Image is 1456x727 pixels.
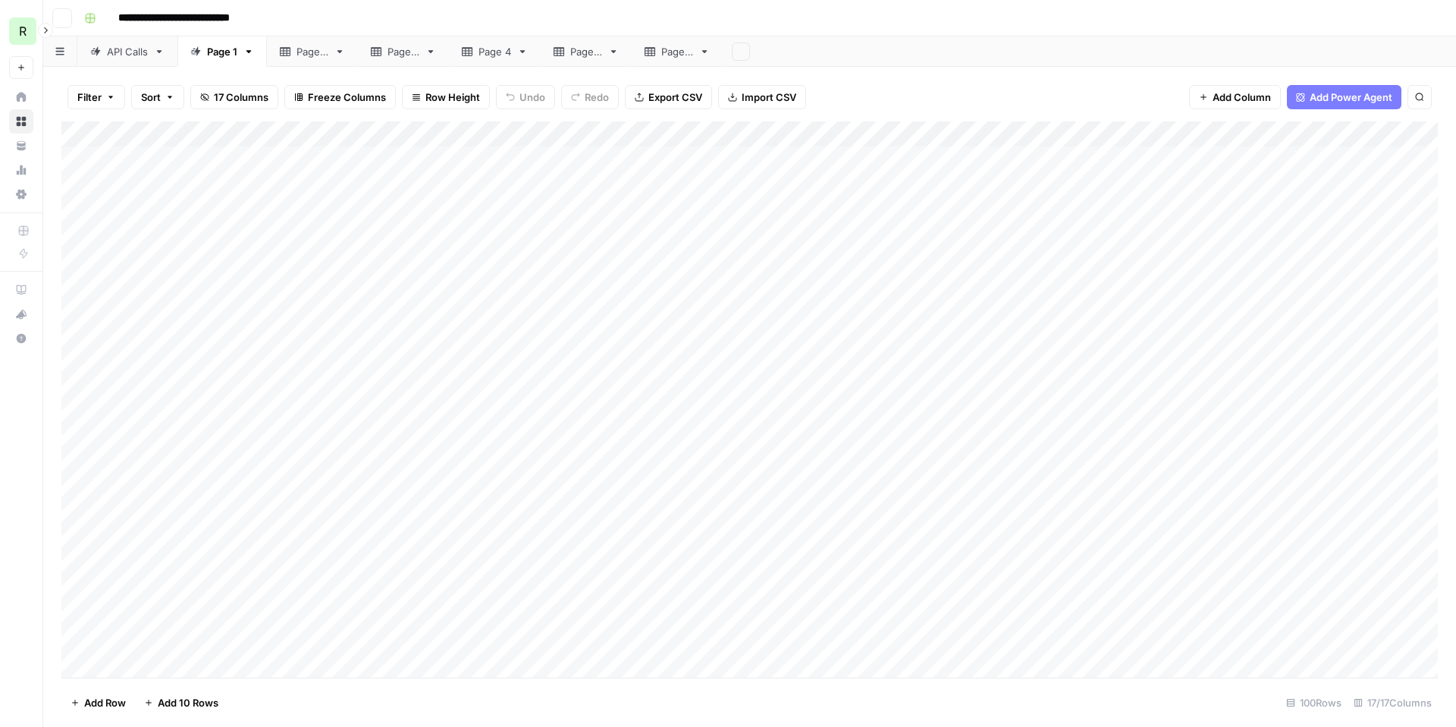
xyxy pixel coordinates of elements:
div: Page 2 [297,44,328,59]
button: Help + Support [9,326,33,351]
span: Import CSV [742,90,796,105]
button: Undo [496,85,555,109]
div: Page 3 [388,44,419,59]
a: Page 5 [541,36,632,67]
div: Page 1 [207,44,237,59]
span: Add Row [84,695,126,710]
button: Freeze Columns [284,85,396,109]
button: What's new? [9,302,33,326]
div: Page 5 [570,44,602,59]
div: What's new? [10,303,33,326]
div: API Calls [107,44,148,59]
div: Page 6 [661,44,693,59]
a: Home [9,85,33,109]
span: Redo [585,90,609,105]
span: Add 10 Rows [158,695,218,710]
a: Page 1 [177,36,267,67]
button: Add Column [1189,85,1281,109]
div: 100 Rows [1280,691,1348,715]
span: Freeze Columns [308,90,386,105]
span: R [19,22,27,40]
a: Your Data [9,134,33,158]
a: Page 3 [358,36,449,67]
button: Import CSV [718,85,806,109]
span: Filter [77,90,102,105]
button: Add Power Agent [1287,85,1401,109]
button: Row Height [402,85,490,109]
button: Filter [67,85,125,109]
button: Workspace: Re-Leased [9,12,33,50]
a: Page 4 [449,36,541,67]
span: Sort [141,90,161,105]
a: Usage [9,158,33,182]
span: Undo [519,90,545,105]
div: 17/17 Columns [1348,691,1438,715]
span: Row Height [425,90,480,105]
button: Export CSV [625,85,712,109]
span: Export CSV [648,90,702,105]
span: Add Power Agent [1310,90,1392,105]
a: Settings [9,182,33,206]
button: Add Row [61,691,135,715]
button: Sort [131,85,184,109]
button: Redo [561,85,619,109]
a: AirOps Academy [9,278,33,302]
span: 17 Columns [214,90,268,105]
span: Add Column [1213,90,1271,105]
button: 17 Columns [190,85,278,109]
button: Add 10 Rows [135,691,227,715]
a: Page 6 [632,36,723,67]
a: Browse [9,109,33,134]
div: Page 4 [479,44,511,59]
a: Page 2 [267,36,358,67]
a: API Calls [77,36,177,67]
